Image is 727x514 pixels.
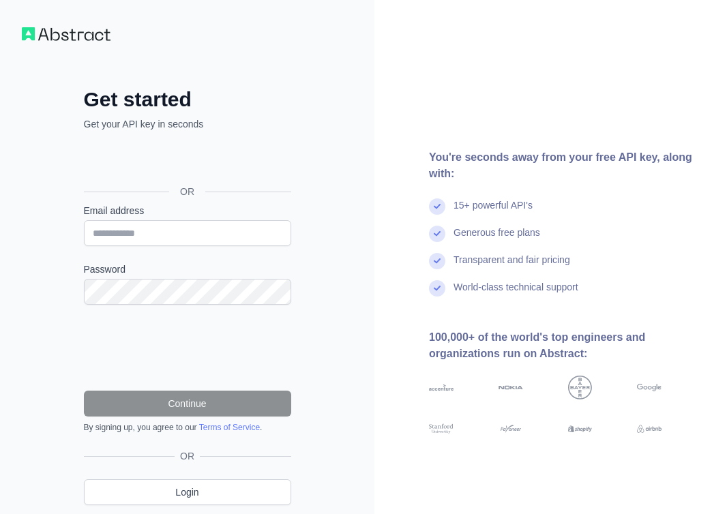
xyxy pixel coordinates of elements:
img: check mark [429,253,445,269]
iframe: Sign in with Google Button [77,146,295,176]
span: OR [175,449,200,463]
a: Login [84,479,291,505]
div: 100,000+ of the world's top engineers and organizations run on Abstract: [429,329,705,362]
div: 15+ powerful API's [454,198,533,226]
img: check mark [429,198,445,215]
img: stanford university [429,423,454,435]
img: bayer [568,376,593,400]
span: OR [169,185,205,198]
img: google [637,376,662,400]
label: Email address [84,204,291,217]
div: Generous free plans [454,226,540,253]
h2: Get started [84,87,291,112]
div: Transparent and fair pricing [454,253,570,280]
div: You're seconds away from your free API key, along with: [429,149,705,182]
p: Get your API key in seconds [84,117,291,131]
img: airbnb [637,423,662,435]
img: Workflow [22,27,110,41]
iframe: reCAPTCHA [84,321,291,374]
img: accenture [429,376,454,400]
button: Continue [84,391,291,417]
img: nokia [499,376,523,400]
img: payoneer [499,423,523,435]
img: shopify [568,423,593,435]
img: check mark [429,280,445,297]
div: By signing up, you agree to our . [84,422,291,433]
div: World-class technical support [454,280,578,307]
label: Password [84,262,291,276]
img: check mark [429,226,445,242]
a: Terms of Service [199,423,260,432]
